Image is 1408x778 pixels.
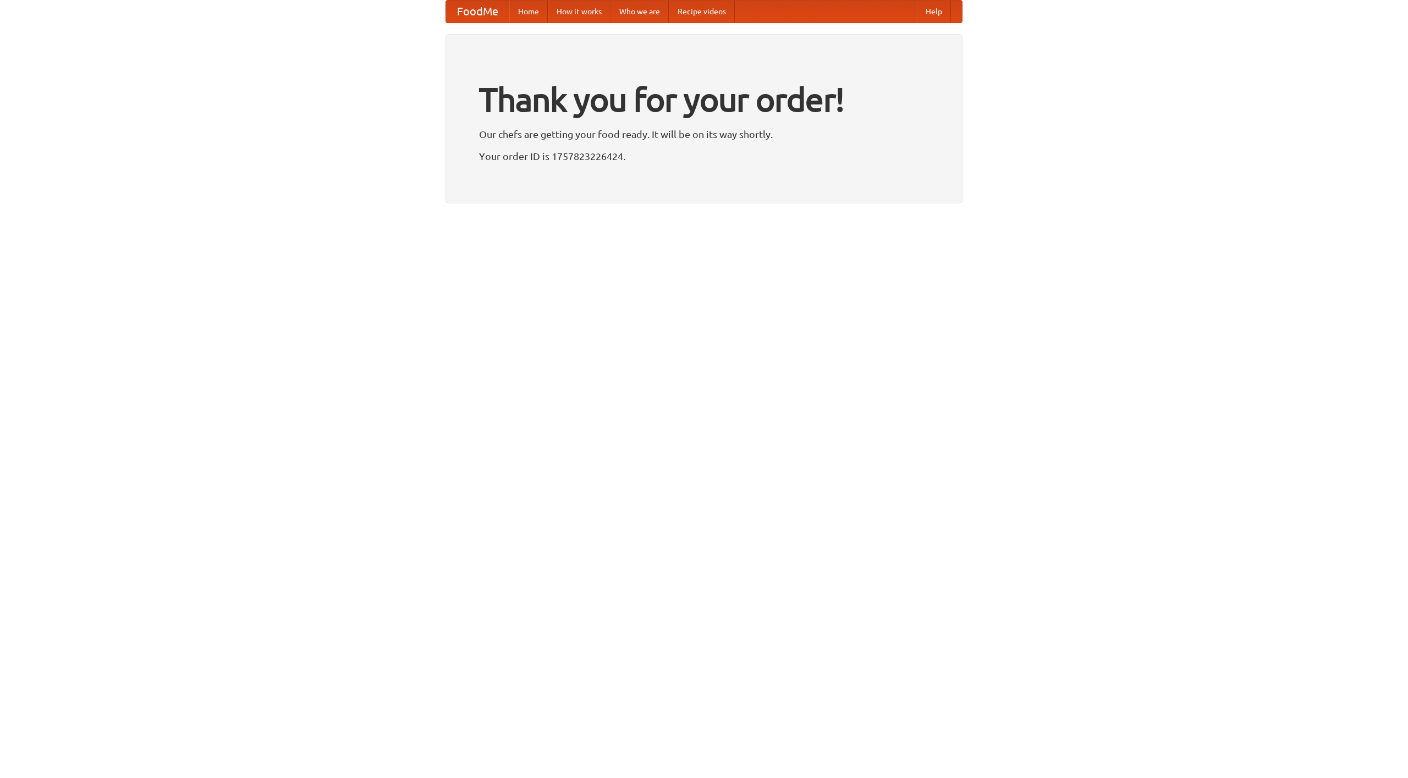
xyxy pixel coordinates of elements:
a: Who we are [610,1,669,23]
p: Our chefs are getting your food ready. It will be on its way shortly. [479,126,929,142]
h1: Thank you for your order! [479,73,929,126]
a: Recipe videos [669,1,735,23]
a: How it works [548,1,610,23]
a: Home [509,1,548,23]
p: Your order ID is 1757823226424. [479,148,929,164]
a: Help [917,1,951,23]
a: FoodMe [446,1,509,23]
